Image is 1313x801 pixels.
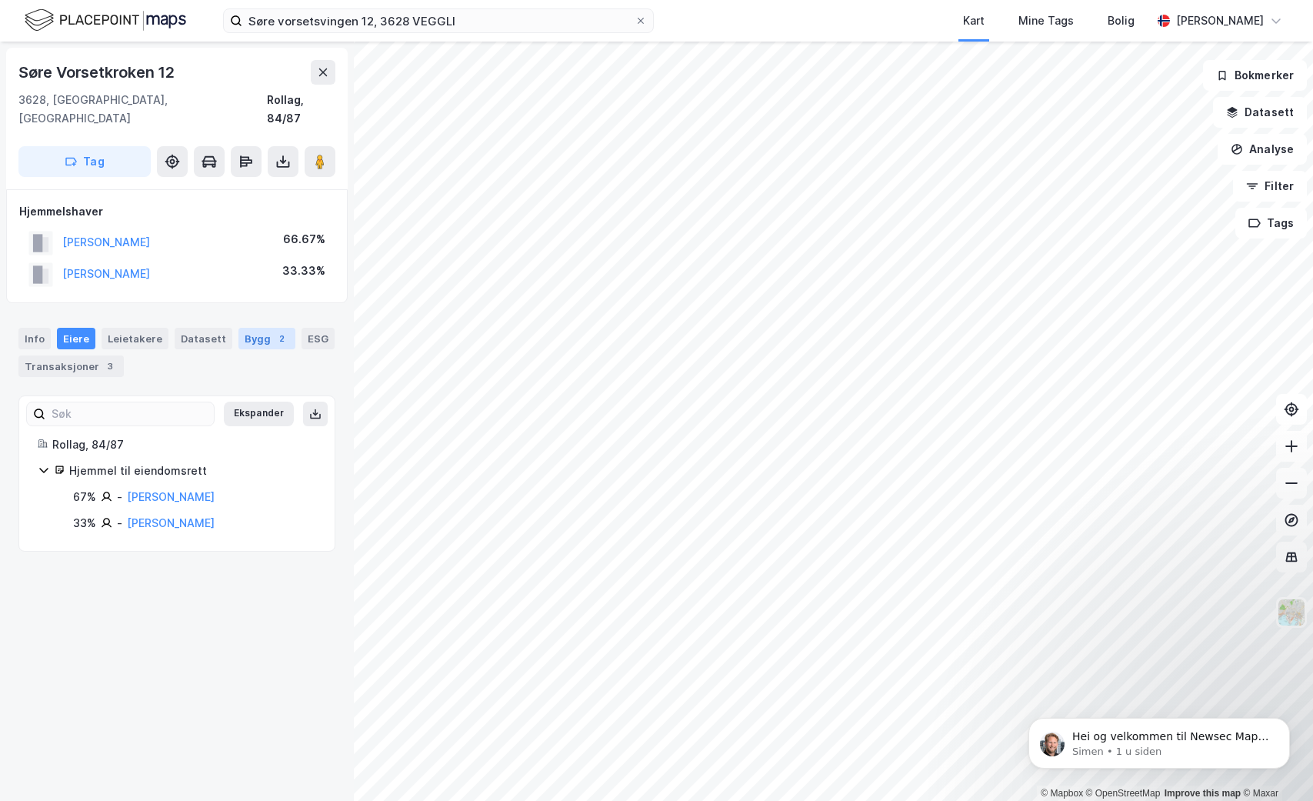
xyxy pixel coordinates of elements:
[238,328,295,349] div: Bygg
[52,436,316,454] div: Rollag, 84/87
[102,359,118,374] div: 3
[45,402,214,426] input: Søk
[224,402,294,426] button: Ekspander
[18,328,51,349] div: Info
[18,60,178,85] div: Søre Vorsetkroken 12
[69,462,316,480] div: Hjemmel til eiendomsrett
[19,202,335,221] div: Hjemmelshaver
[18,355,124,377] div: Transaksjoner
[1233,171,1307,202] button: Filter
[73,514,96,532] div: 33%
[1203,60,1307,91] button: Bokmerker
[267,91,335,128] div: Rollag, 84/87
[18,146,151,177] button: Tag
[1086,788,1161,799] a: OpenStreetMap
[1165,788,1241,799] a: Improve this map
[18,91,267,128] div: 3628, [GEOGRAPHIC_DATA], [GEOGRAPHIC_DATA]
[1005,686,1313,793] iframe: Intercom notifications melding
[1018,12,1074,30] div: Mine Tags
[302,328,335,349] div: ESG
[242,9,635,32] input: Søk på adresse, matrikkel, gårdeiere, leietakere eller personer
[282,262,325,280] div: 33.33%
[127,516,215,529] a: [PERSON_NAME]
[274,331,289,346] div: 2
[963,12,985,30] div: Kart
[1218,134,1307,165] button: Analyse
[127,490,215,503] a: [PERSON_NAME]
[1108,12,1135,30] div: Bolig
[102,328,168,349] div: Leietakere
[117,488,122,506] div: -
[1213,97,1307,128] button: Datasett
[175,328,232,349] div: Datasett
[1235,208,1307,239] button: Tags
[73,488,96,506] div: 67%
[1176,12,1264,30] div: [PERSON_NAME]
[117,514,122,532] div: -
[25,7,186,34] img: logo.f888ab2527a4732fd821a326f86c7f29.svg
[1041,788,1083,799] a: Mapbox
[57,328,95,349] div: Eiere
[1277,598,1306,627] img: Z
[283,230,325,249] div: 66.67%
